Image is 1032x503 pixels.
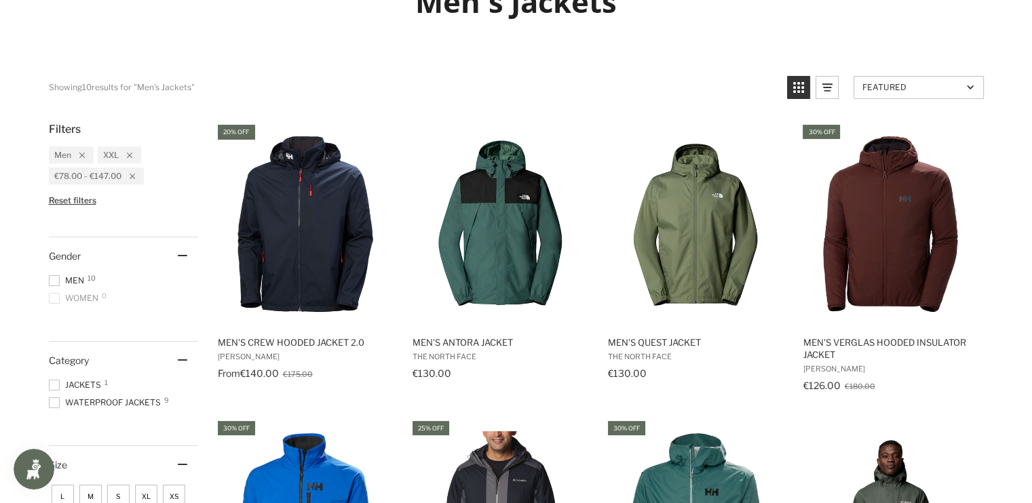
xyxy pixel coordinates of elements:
span: 1 [104,379,108,386]
a: Men's Crew Hooded Jacket 2.0 [216,123,396,396]
a: View list mode [816,76,839,99]
span: 10 [88,275,96,281]
a: Men's Antora Jacket [410,123,590,396]
span: Women [49,292,102,304]
span: €130.00 [413,367,451,379]
div: Showing results for "Men's Jackets" [49,76,195,99]
span: €126.00 [803,380,840,391]
span: Men's Verglas Hooded Insulator Jacket [803,336,978,361]
b: 10 [82,82,92,92]
span: €180.00 [844,382,875,391]
span: XXL [103,150,119,160]
li: Reset filters [49,195,198,205]
span: 9 [164,397,169,403]
span: €78.00 - €147.00 [54,171,121,181]
div: 20% off [218,125,254,139]
span: The North Face [608,352,784,361]
span: Men's Antora Jacket [413,336,588,348]
span: Jackets [49,379,105,391]
span: Men [54,150,71,160]
div: 25% off [413,421,449,435]
img: Helly Hansen Men's Crew Hooded Jacket 2.0 Navy - Booley Galway [216,134,396,314]
img: Helly Hansen Men's Verglas Hooded Insulator Jacket Hickory - Booley Galway [801,134,980,314]
img: The North Face Men's Quest Jacket Bark Mist - Booley Galway [606,134,786,314]
span: From [218,367,240,379]
span: [PERSON_NAME] [803,364,978,374]
div: 30% off [218,421,255,435]
span: [PERSON_NAME] [218,352,394,361]
span: Reset filters [49,195,96,205]
a: Men's Verglas Hooded Insulator Jacket [801,123,980,396]
span: Filters [49,123,81,136]
span: Size [49,459,67,470]
span: €130.00 [608,367,647,379]
img: The North Face Men's Antora Jacket Duck Green / TNF Black - Booley Galway [410,134,590,314]
span: Men's Crew Hooded Jacket 2.0 [218,336,394,348]
span: Category [49,355,89,366]
div: Remove filter: 78.0000\,500.0000 [121,171,135,181]
span: €175.00 [283,369,313,379]
span: €140.00 [240,367,279,379]
iframe: Button to open loyalty program pop-up [14,449,54,489]
div: Remove filter: Men [71,150,85,160]
span: Men's Quest Jacket [608,336,784,348]
span: 0 [102,292,107,299]
span: Gender [49,250,81,262]
div: 30% off [608,421,645,435]
span: Featured [862,82,962,92]
span: The North Face [413,352,588,361]
a: Sort options [854,76,984,99]
span: Men [49,275,88,287]
a: View grid mode [787,76,810,99]
span: Waterproof Jackets [49,397,165,409]
div: Remove filter: XXL [119,150,132,160]
div: 30% off [803,125,840,139]
a: Men's Quest Jacket [606,123,786,396]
